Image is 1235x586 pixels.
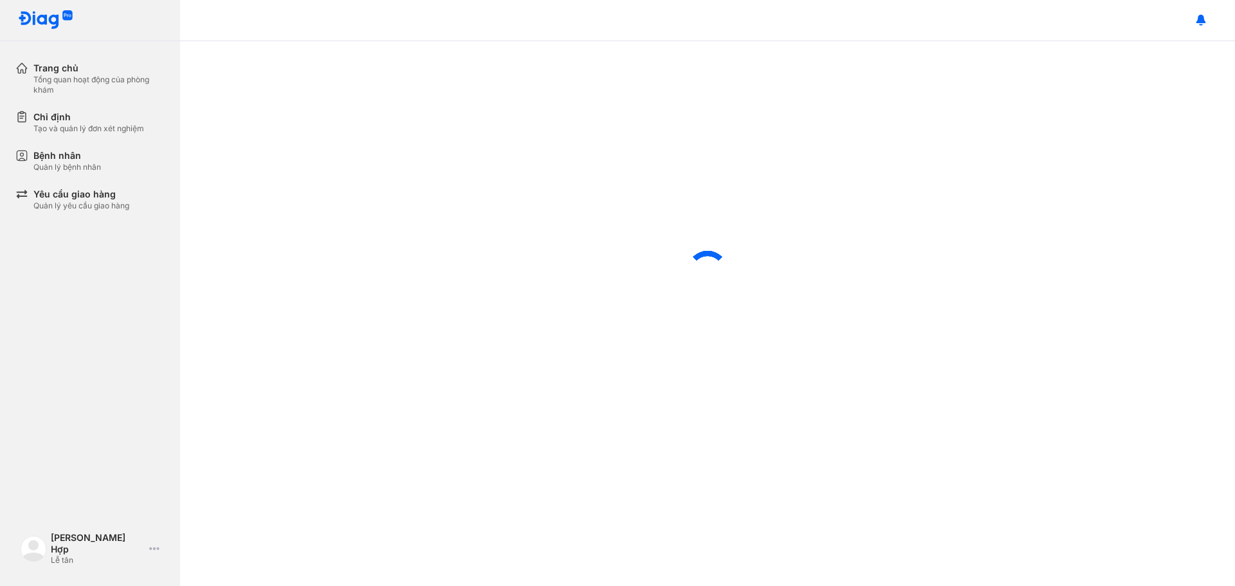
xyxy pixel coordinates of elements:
[33,111,144,124] div: Chỉ định
[18,10,73,30] img: logo
[33,124,144,134] div: Tạo và quản lý đơn xét nghiệm
[21,536,46,562] img: logo
[33,201,129,211] div: Quản lý yêu cầu giao hàng
[33,75,165,95] div: Tổng quan hoạt động của phòng khám
[33,149,101,162] div: Bệnh nhân
[33,162,101,172] div: Quản lý bệnh nhân
[33,188,129,201] div: Yêu cầu giao hàng
[51,532,144,555] div: [PERSON_NAME] Hợp
[51,555,144,565] div: Lễ tân
[33,62,165,75] div: Trang chủ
